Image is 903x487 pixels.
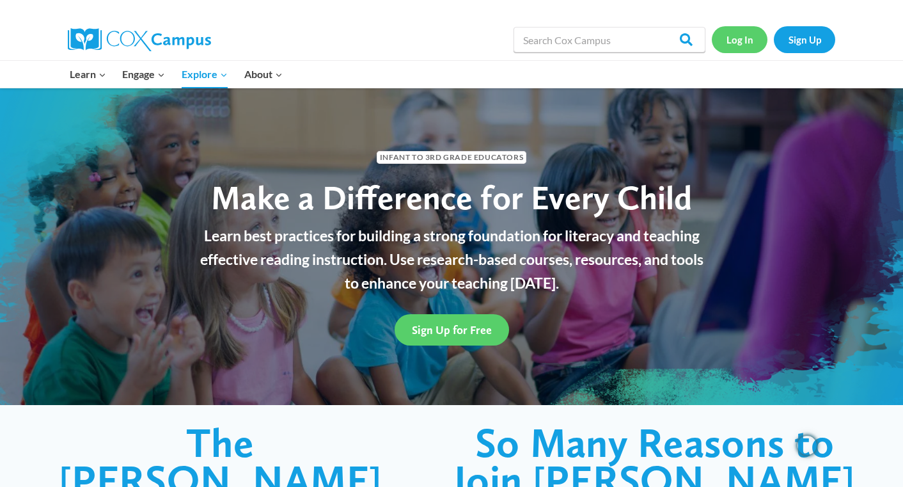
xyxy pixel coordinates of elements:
p: Learn best practices for building a strong foundation for literacy and teaching effective reading... [192,224,711,294]
a: Sign Up [774,26,835,52]
button: Child menu of Engage [114,61,174,88]
span: Make a Difference for Every Child [211,177,692,218]
nav: Secondary Navigation [712,26,835,52]
button: Child menu of About [236,61,291,88]
img: Cox Campus [68,28,211,51]
span: Sign Up for Free [412,323,492,337]
a: Log In [712,26,767,52]
button: Child menu of Learn [61,61,114,88]
input: Search Cox Campus [514,27,705,52]
span: Infant to 3rd Grade Educators [377,151,526,163]
nav: Primary Navigation [61,61,290,88]
button: Child menu of Explore [173,61,236,88]
a: Sign Up for Free [395,314,509,346]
